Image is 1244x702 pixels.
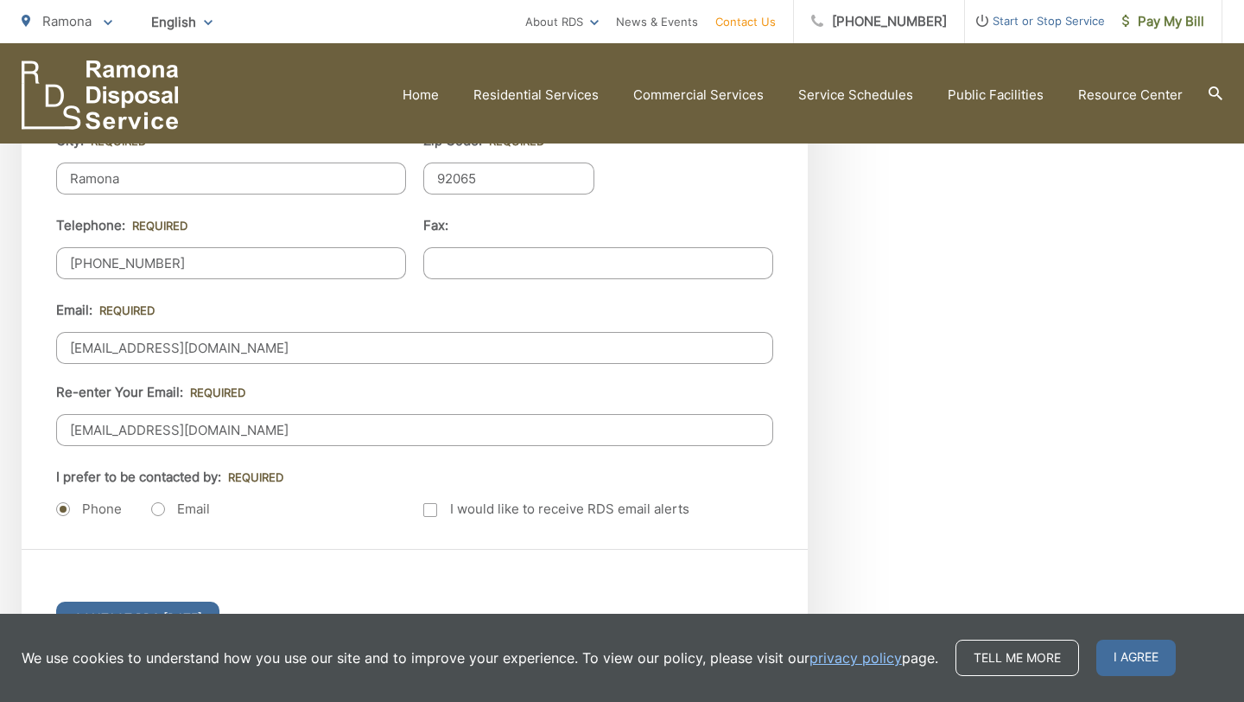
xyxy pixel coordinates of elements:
[616,11,698,32] a: News & Events
[633,85,764,105] a: Commercial Services
[22,61,179,130] a: EDCD logo. Return to the homepage.
[423,218,448,233] label: Fax:
[948,85,1044,105] a: Public Facilities
[473,85,599,105] a: Residential Services
[56,303,155,318] label: Email:
[42,13,92,29] span: Ramona
[56,602,219,634] input: Contact RDS [DATE]
[403,85,439,105] a: Home
[56,501,122,518] label: Phone
[525,11,599,32] a: About RDS
[715,11,776,32] a: Contact Us
[1096,640,1176,676] span: I agree
[22,648,938,668] p: We use cookies to understand how you use our site and to improve your experience. To view our pol...
[56,385,245,400] label: Re-enter Your Email:
[1078,85,1183,105] a: Resource Center
[1122,11,1204,32] span: Pay My Bill
[955,640,1079,676] a: Tell me more
[809,648,902,668] a: privacy policy
[798,85,913,105] a: Service Schedules
[138,7,225,37] span: English
[56,469,283,485] label: I prefer to be contacted by:
[151,501,210,518] label: Email
[423,499,689,520] label: I would like to receive RDS email alerts
[56,218,187,233] label: Telephone:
